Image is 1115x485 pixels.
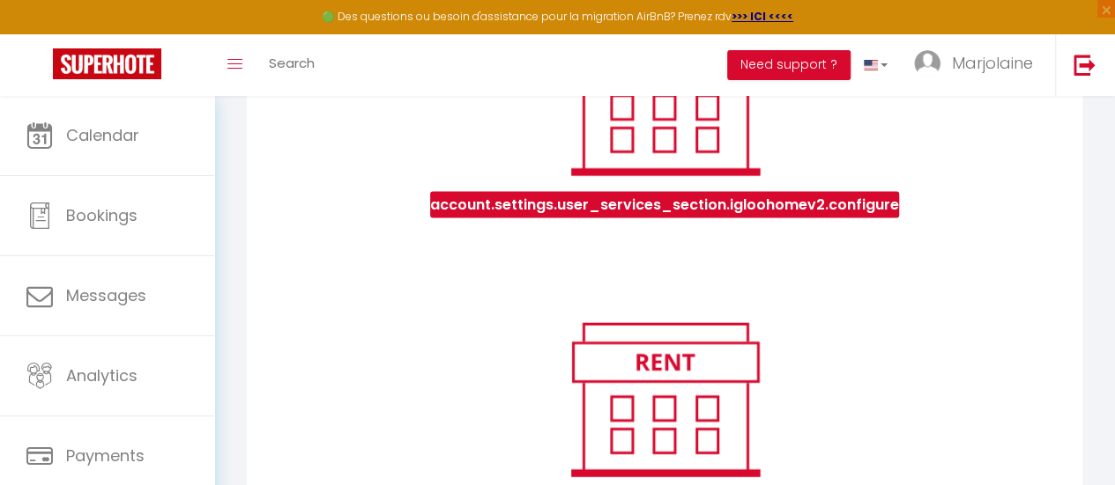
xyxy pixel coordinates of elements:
[256,34,328,96] a: Search
[952,52,1033,74] span: Marjolaine
[66,364,138,386] span: Analytics
[53,48,161,79] img: Super Booking
[553,315,777,484] img: rent.png
[732,9,793,24] a: >>> ICI <<<<
[66,445,145,467] span: Payments
[66,124,139,146] span: Calendar
[914,50,940,77] img: ...
[553,14,777,183] img: rent.png
[430,192,899,218] button: account.settings.user_services_section.igloohomev2.configure
[1074,54,1096,76] img: logout
[269,54,315,72] span: Search
[66,204,138,226] span: Bookings
[901,34,1055,96] a: ... Marjolaine
[66,284,146,306] span: Messages
[727,50,851,80] button: Need support ?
